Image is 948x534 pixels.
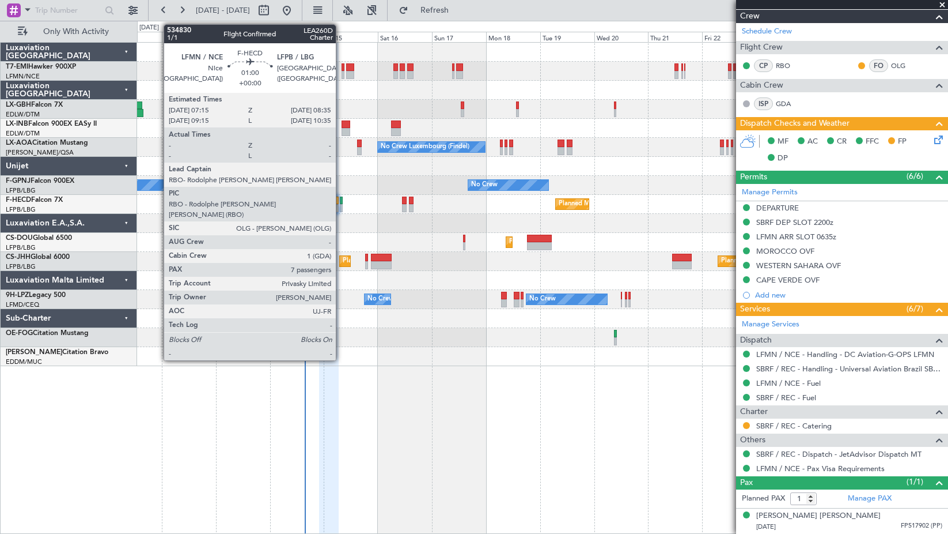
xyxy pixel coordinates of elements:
[343,253,524,270] div: Planned Maint [GEOGRAPHIC_DATA] ([GEOGRAPHIC_DATA])
[196,5,250,16] span: [DATE] - [DATE]
[740,41,783,54] span: Flight Crew
[756,378,821,388] a: LFMN / NCE - Fuel
[898,136,907,148] span: FP
[186,253,367,270] div: Planned Maint [GEOGRAPHIC_DATA] ([GEOGRAPHIC_DATA])
[6,197,63,204] a: F-HECDFalcon 7X
[486,32,540,42] div: Mon 18
[411,6,459,14] span: Refresh
[13,22,125,41] button: Only With Activity
[756,522,776,531] span: [DATE]
[35,2,101,19] input: Trip Number
[756,349,934,359] a: LFMN / NCE - Handling - DC Aviation-G-OPS LFMN
[740,171,767,184] span: Permits
[756,261,841,270] div: WESTERN SAHARA OVF
[6,63,76,70] a: T7-EMIHawker 900XP
[6,330,33,337] span: OE-FOG
[756,275,820,285] div: CAPE VERDE OVF
[702,32,756,42] div: Fri 22
[837,136,847,148] span: CR
[740,303,770,316] span: Services
[721,253,859,270] div: Planned Maint London ([GEOGRAPHIC_DATA])
[6,349,108,356] a: [PERSON_NAME]Citation Bravo
[6,140,32,146] span: LX-AOA
[907,303,923,315] span: (6/7)
[755,290,942,300] div: Add new
[756,246,814,256] div: MOROCCO OVF
[907,170,923,182] span: (6/6)
[776,61,802,71] a: RBO
[756,232,836,242] div: LFMN ARR SLOT 0635z
[6,292,66,299] a: 9H-LPZLegacy 500
[754,97,773,110] div: ISP
[742,187,798,198] a: Manage Permits
[740,405,768,419] span: Charter
[6,262,36,271] a: LFPB/LBG
[6,121,97,127] a: LX-INBFalcon 900EX EASy II
[907,476,923,488] span: (1/1)
[740,434,765,447] span: Others
[6,110,40,119] a: EDLW/DTM
[6,101,31,108] span: LX-GBH
[740,334,772,347] span: Dispatch
[6,178,74,185] a: F-GPNJFalcon 900EX
[6,72,40,81] a: LFMN/NCE
[778,153,788,164] span: DP
[559,195,740,213] div: Planned Maint [GEOGRAPHIC_DATA] ([GEOGRAPHIC_DATA])
[471,176,498,194] div: No Crew
[162,32,216,42] div: Tue 12
[740,10,760,23] span: Crew
[6,148,74,157] a: [PERSON_NAME]/QSA
[756,510,881,522] div: [PERSON_NAME] [PERSON_NAME]
[901,521,942,531] span: FP517902 (PP)
[139,23,159,33] div: [DATE]
[6,140,88,146] a: LX-AOACitation Mustang
[6,358,42,366] a: EDDM/MUC
[291,234,480,251] div: Unplanned Maint [GEOGRAPHIC_DATA] ([GEOGRAPHIC_DATA])
[6,121,28,127] span: LX-INB
[866,136,879,148] span: FFC
[529,291,556,308] div: No Crew
[324,32,378,42] div: Fri 15
[848,493,892,505] a: Manage PAX
[6,129,40,138] a: EDLW/DTM
[754,59,773,72] div: CP
[756,449,922,459] a: SBRF / REC - Dispatch - JetAdvisor Dispatch MT
[30,28,122,36] span: Only With Activity
[6,63,28,70] span: T7-EMI
[6,300,39,309] a: LFMD/CEQ
[869,59,888,72] div: FO
[381,138,469,156] div: No Crew Luxembourg (Findel)
[891,61,917,71] a: OLG
[594,32,649,42] div: Wed 20
[6,235,33,242] span: CS-DOU
[756,217,833,227] div: SBRF DEP SLOT 2200z
[6,186,36,195] a: LFPB/LBG
[756,393,816,403] a: SBRF / REC - Fuel
[6,197,31,204] span: F-HECD
[270,32,324,42] div: Thu 14
[540,32,594,42] div: Tue 19
[180,100,309,118] div: Planned Maint Nice ([GEOGRAPHIC_DATA])
[509,234,691,251] div: Planned Maint [GEOGRAPHIC_DATA] ([GEOGRAPHIC_DATA])
[742,26,792,37] a: Schedule Crew
[6,243,36,252] a: LFPB/LBG
[742,319,799,330] a: Manage Services
[756,203,799,213] div: DEPARTURE
[6,235,72,242] a: CS-DOUGlobal 6500
[6,292,29,299] span: 9H-LPZ
[648,32,702,42] div: Thu 21
[367,291,394,308] div: No Crew
[432,32,486,42] div: Sun 17
[216,32,270,42] div: Wed 13
[778,136,788,148] span: MF
[807,136,818,148] span: AC
[756,421,832,431] a: SBRF / REC - Catering
[6,101,63,108] a: LX-GBHFalcon 7X
[378,32,432,42] div: Sat 16
[740,79,783,92] span: Cabin Crew
[742,493,785,505] label: Planned PAX
[6,205,36,214] a: LFPB/LBG
[756,364,942,374] a: SBRF / REC - Handling - Universal Aviation Brazil SBRF / REC
[6,330,89,337] a: OE-FOGCitation Mustang
[6,178,31,185] span: F-GPNJ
